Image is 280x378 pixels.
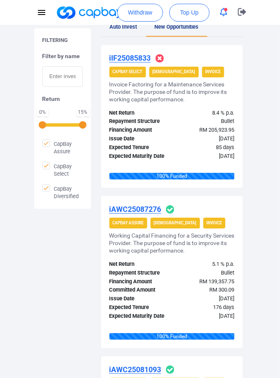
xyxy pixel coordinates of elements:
[38,110,47,115] div: 0 %
[103,295,172,304] div: Issue Date
[103,304,172,312] div: Expected Tenure
[42,162,83,178] span: CapBay Select
[109,205,161,214] u: iAWC25087276
[42,66,83,87] input: Enter investment note name
[103,312,172,321] div: Expected Maturity Date
[103,118,172,126] div: Repayment Structure
[109,366,161,374] u: iAWC25081093
[42,184,83,200] span: CapBay Diversified
[206,70,221,74] strong: Invoice
[109,232,235,255] h5: Working Capital Financing for a Security Services Provider. The purpose of fund is to improve its...
[103,152,172,161] div: Expected Maturity Date
[113,70,143,74] strong: CapBay Select
[103,286,172,295] div: Committed Amount
[110,24,137,30] span: Auto Invest
[172,312,241,321] div: [DATE]
[103,126,172,135] div: Financing Amount
[172,295,241,304] div: [DATE]
[207,221,222,226] strong: Invoice
[172,109,241,118] div: 8.4 % p.a.
[103,144,172,152] div: Expected Tenure
[154,221,197,226] strong: [DEMOGRAPHIC_DATA]
[153,70,196,74] strong: [DEMOGRAPHIC_DATA]
[172,260,241,269] div: 5.1 % p.a.
[109,173,235,180] div: 100 % Funded
[200,279,235,285] span: RM 139,357.75
[113,221,144,226] strong: CapBay Assure
[78,110,88,115] div: 15 %
[172,152,241,161] div: [DATE]
[103,135,172,144] div: Issue Date
[169,4,209,22] button: Top Up
[109,334,235,340] div: 100 % Funded
[155,24,199,30] span: New Opportunities
[172,118,241,126] div: Bullet
[42,95,83,103] h5: Return
[172,135,241,144] div: [DATE]
[103,109,172,118] div: Net Return
[109,54,151,63] u: iIF25085833
[172,269,241,278] div: Bullet
[109,81,235,103] h5: Invoice Factoring for a Maintenance Services Provider. The purpose of fund is to improve its work...
[117,4,163,22] button: Withdraw
[103,260,172,269] div: Net Return
[42,52,83,60] h5: Filter by name
[210,287,235,293] span: RM 300.09
[103,278,172,287] div: Financing Amount
[103,269,172,278] div: Repayment Structure
[42,37,68,44] h5: Filtering
[42,140,83,155] span: CapBay Assure
[172,304,241,312] div: 176 days
[180,8,198,17] span: Top Up
[172,144,241,152] div: 85 days
[200,127,235,133] span: RM 205,923.95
